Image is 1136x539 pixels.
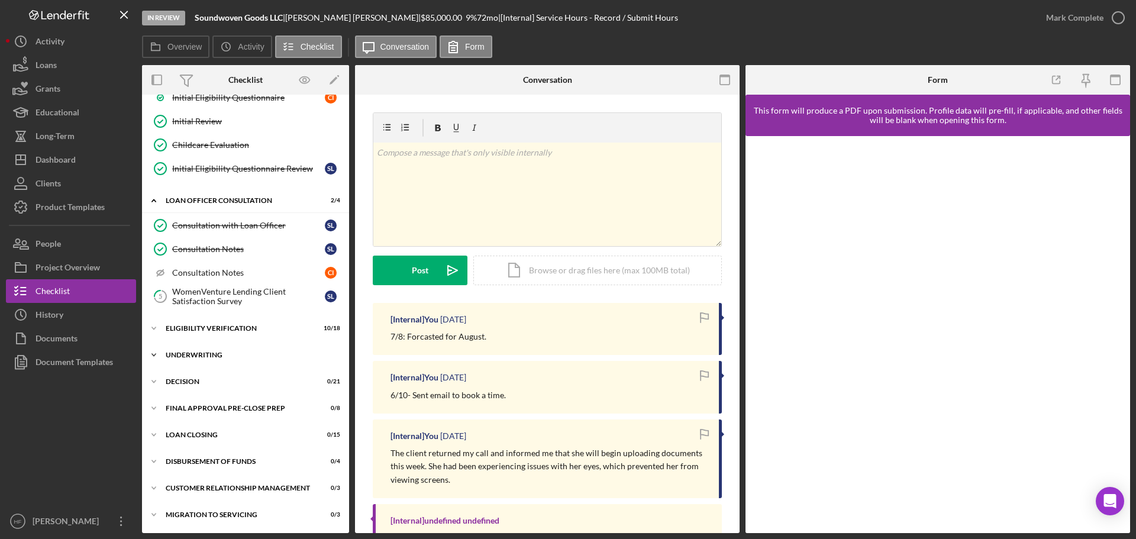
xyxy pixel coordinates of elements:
time: 2025-07-08 21:25 [440,315,466,324]
div: Loan Officer Consultation [166,197,311,204]
div: $85,000.00 [421,13,466,22]
button: Form [440,35,492,58]
time: 2025-06-02 15:10 [440,431,466,441]
div: 0 / 8 [319,405,340,412]
div: 0 / 15 [319,431,340,438]
div: [Internal] You [390,315,438,324]
div: [Internal] You [390,431,438,441]
button: Overview [142,35,209,58]
div: Checklist [228,75,263,85]
b: Soundwoven Goods LLC [195,12,283,22]
a: Consultation NotesCI [148,261,343,285]
div: | [Internal] Service Hours - Record / Submit Hours [498,13,678,22]
a: Initial Review [148,109,343,133]
label: Form [465,42,485,51]
div: S L [325,243,337,255]
div: Disbursement of Funds [166,458,311,465]
label: Checklist [301,42,334,51]
div: 0 / 21 [319,378,340,385]
div: Consultation with Loan Officer [172,221,325,230]
a: Consultation with Loan OfficerSL [148,214,343,237]
div: Loan Closing [166,431,311,438]
div: Initial Review [172,117,343,126]
div: Childcare Evaluation [172,140,343,150]
a: Childcare Evaluation [148,133,343,157]
div: Migration to Servicing [166,511,311,518]
button: Checklist [275,35,342,58]
button: HF[PERSON_NAME] [6,509,136,533]
div: Consultation Notes [172,268,325,277]
div: Final Approval Pre-Close Prep [166,405,311,412]
div: In Review [142,11,185,25]
div: Conversation [523,75,572,85]
button: Post [373,256,467,285]
div: Mark Complete [1046,6,1103,30]
div: Initial Eligibility Questionnaire [172,93,325,102]
a: 5WomenVenture Lending Client Satisfaction SurveySL [148,285,343,308]
div: S L [325,220,337,231]
div: 72 mo [477,13,498,22]
div: Post [412,256,428,285]
div: [Internal] undefined undefined [390,516,499,525]
p: 6/10- Sent email to book a time. [390,389,506,402]
div: Customer Relationship Management [166,485,311,492]
div: 0 / 3 [319,485,340,492]
div: C I [325,92,337,104]
label: Activity [238,42,264,51]
iframe: Lenderfit form [757,148,1119,521]
a: Document Templates [6,350,136,374]
label: Overview [167,42,202,51]
p: The client returned my call and informed me that she will begin uploading documents this week. Sh... [390,447,707,486]
label: Conversation [380,42,430,51]
button: Conversation [355,35,437,58]
div: 0 / 4 [319,458,340,465]
a: Consultation NotesSL [148,237,343,261]
div: C I [325,267,337,279]
div: [PERSON_NAME] [PERSON_NAME] | [285,13,421,22]
div: Initial Eligibility Questionnaire Review [172,164,325,173]
div: This form will produce a PDF upon submission. Profile data will pre-fill, if applicable, and othe... [751,106,1124,125]
div: S L [325,163,337,175]
time: 2025-06-10 22:17 [440,373,466,382]
div: 2 / 4 [319,197,340,204]
div: 10 / 18 [319,325,340,332]
div: Eligibility Verification [166,325,311,332]
div: Underwriting [166,351,334,359]
div: 9 % [466,13,477,22]
div: Open Intercom Messenger [1096,487,1124,515]
div: | [195,13,285,22]
text: HF [14,518,22,525]
div: Form [928,75,948,85]
a: Initial Eligibility Questionnaire ReviewSL [148,157,343,180]
tspan: 5 [159,292,162,300]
